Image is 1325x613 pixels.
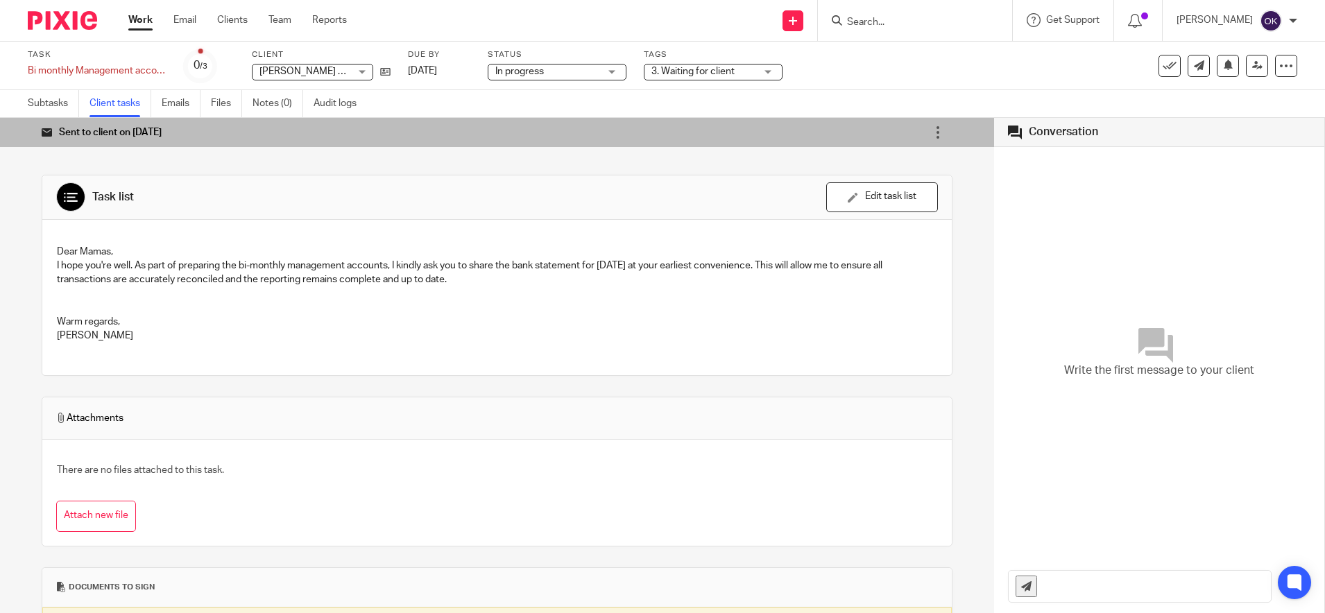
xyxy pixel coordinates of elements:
div: Sent to client on [DATE] [42,126,162,139]
div: 0 [194,58,207,74]
span: Attachments [56,411,123,425]
a: Team [268,13,291,27]
span: Documents to sign [69,582,155,593]
img: svg%3E [1260,10,1282,32]
label: Due by [408,49,470,60]
span: 3. Waiting for client [651,67,735,76]
span: In progress [495,67,544,76]
label: Client [252,49,391,60]
label: Task [28,49,166,60]
p: Warm regards, [57,315,937,329]
span: Get Support [1046,15,1100,25]
div: Conversation [1029,125,1098,139]
p: I hope you're well. As part of preparing the bi-monthly management accounts, I kindly ask you to ... [57,259,937,287]
button: Attach new file [56,501,136,532]
input: Search [846,17,971,29]
a: Clients [217,13,248,27]
small: /3 [200,62,207,70]
img: Pixie [28,11,97,30]
label: Tags [644,49,783,60]
a: Email [173,13,196,27]
span: Write the first message to your client [1064,363,1254,379]
span: There are no files attached to this task. [57,465,224,475]
a: Work [128,13,153,27]
a: Files [211,90,242,117]
span: [PERSON_NAME] Homes Limited [259,67,404,76]
a: Notes (0) [253,90,303,117]
a: Subtasks [28,90,79,117]
a: Reports [312,13,347,27]
a: Audit logs [314,90,367,117]
button: Edit task list [826,182,938,212]
p: [PERSON_NAME] [1177,13,1253,27]
a: Emails [162,90,200,117]
label: Status [488,49,626,60]
p: [PERSON_NAME] [57,329,937,343]
p: Dear Mamas, [57,245,937,259]
div: Task list [92,190,134,205]
a: Client tasks [89,90,151,117]
span: [DATE] [408,66,437,76]
div: Bi monthly Management accounts [28,64,166,78]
